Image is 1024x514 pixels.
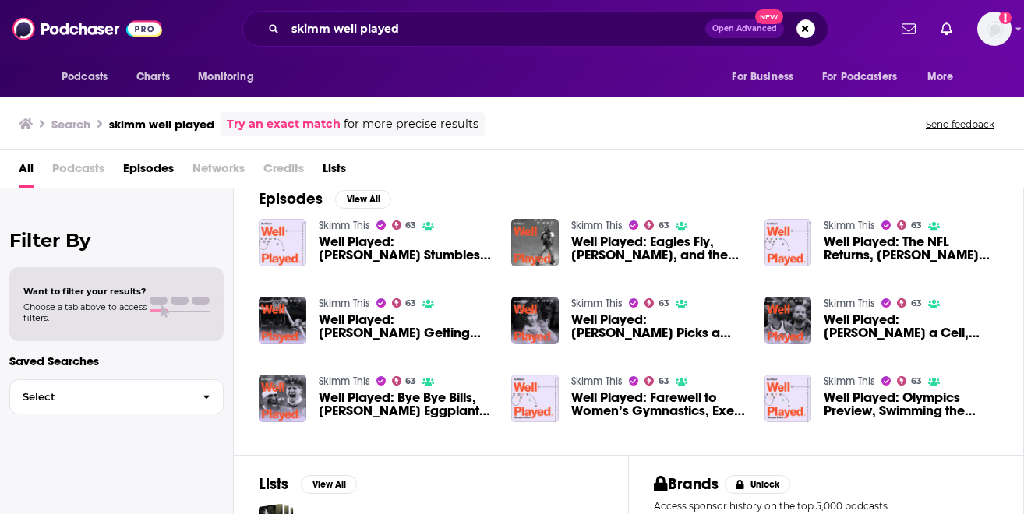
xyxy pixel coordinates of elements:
span: Monitoring [198,66,253,88]
span: More [927,66,954,88]
a: Well Played: Rodgers Stumbles, Brady Fumbles, and Kendrick Humbles [259,219,306,266]
a: 63 [644,220,669,230]
h2: Lists [259,474,288,494]
a: Skimm This [824,219,875,232]
span: for more precise results [344,115,478,133]
span: For Business [732,66,793,88]
img: Well Played: Olympics Preview, Swimming the Seine, Biles Bounces Back, and Opening Ceremony Ft. A... [764,375,812,422]
a: 63 [644,376,669,385]
a: Well Played: Eagles Fly, Kendrick Flares, and the Football Fellas Do Fashion [511,219,559,266]
span: Well Played: [PERSON_NAME] Picks a Challenger, Love Island: NFL Edition, and Football Playoffs Pr... [571,313,746,340]
button: View All [301,475,357,494]
span: 63 [405,222,416,229]
a: 63 [897,376,922,385]
span: Well Played: The NFL Returns, [PERSON_NAME] Vlogger Era, and Who’s Serving (Looks) at the US Open [824,235,998,262]
span: Well Played: [PERSON_NAME] a Cell, [PERSON_NAME] Disses [PERSON_NAME] and [PERSON_NAME] Goes Goop [824,313,998,340]
button: open menu [812,62,920,92]
img: Well Played: Bueckers Getting Buckets, The LeBronversation, and Men Play with their Torpedos [259,297,306,344]
a: Try an exact match [227,115,341,133]
a: Show notifications dropdown [934,16,959,42]
span: 63 [405,378,416,385]
button: open menu [51,62,128,92]
div: Search podcasts, credits, & more... [242,11,828,47]
a: Lists [323,156,346,188]
span: 63 [405,300,416,307]
span: Well Played: Bye Bye Bills, [PERSON_NAME] Eggplant Envy, and WNBA Blockbuster Trade [319,391,493,417]
a: 63 [392,298,417,308]
span: Podcasts [62,66,108,88]
span: Credits [263,156,304,188]
p: Saved Searches [9,354,224,368]
a: Well Played: The NFL Returns, Tom Brady’s Vlogger Era, and Who’s Serving (Looks) at the US Open [824,235,998,262]
span: Charts [136,66,170,88]
span: 63 [659,378,669,385]
span: 63 [911,378,922,385]
button: open menu [916,62,973,92]
h2: Filter By [9,229,224,252]
span: 63 [659,300,669,307]
a: EpisodesView All [259,189,391,209]
a: Well Played: Zendaya Picks a Challenger, Love Island: NFL Edition, and Football Playoffs Preview [511,297,559,344]
span: Episodes [123,156,174,188]
a: 63 [392,376,417,385]
button: Send feedback [921,118,999,131]
a: Skimm This [571,297,623,310]
a: 63 [897,220,922,230]
button: View All [335,190,391,209]
a: Well Played: Zendaya Picks a Challenger, Love Island: NFL Edition, and Football Playoffs Preview [571,313,746,340]
a: Skimm This [571,375,623,388]
a: Skimm This [319,297,370,310]
a: Skimm This [824,297,875,310]
button: Show profile menu [977,12,1012,46]
button: open menu [187,62,274,92]
img: User Profile [977,12,1012,46]
a: Skimm This [824,375,875,388]
span: Well Played: Eagles Fly, [PERSON_NAME], and the Football Fellas Do Fashion [571,235,746,262]
a: Well Played: Bye Bye Bills, Tom Brady’s Eggplant Envy, and WNBA Blockbuster Trade [319,391,493,417]
a: 63 [392,220,417,230]
img: Podchaser - Follow, Share and Rate Podcasts [12,14,162,44]
a: Well Played: Rodgers Stumbles, Brady Fumbles, and Kendrick Humbles [319,235,493,262]
span: For Podcasters [822,66,897,88]
span: Well Played: [PERSON_NAME] Getting Buckets, The LeBronversation, and Men Play with their Torpedos [319,313,493,340]
a: Charts [126,62,179,92]
a: Skimm This [571,219,623,232]
a: Well Played: Olympics Preview, Swimming the Seine, Biles Bounces Back, and Opening Ceremony Ft. A... [824,391,998,417]
button: Select [9,379,224,414]
p: Access sponsor history on the top 5,000 podcasts. [654,500,998,512]
svg: Add a profile image [999,12,1012,24]
span: Podcasts [52,156,104,188]
a: Skimm This [319,219,370,232]
a: Skimm This [319,375,370,388]
a: Well Played: Farewell to Women’s Gymnastics, Exes Competing Together, and Team USA Track & Field ... [571,391,746,417]
a: Well Played: Bye Bye Bills, Tom Brady’s Eggplant Envy, and WNBA Blockbuster Trade [259,375,306,422]
a: Show notifications dropdown [895,16,922,42]
h2: Brands [654,474,719,494]
span: 63 [911,300,922,307]
span: Well Played: Olympics Preview, Swimming the Seine, [PERSON_NAME] Bounces Back, and Opening Ceremo... [824,391,998,417]
a: Well Played: Eagles Fly, Kendrick Flares, and the Football Fellas Do Fashion [571,235,746,262]
img: Well Played: Kelce Spikes a Cell, Drake Disses DeRozan and Rodgers Goes Goop [764,297,812,344]
button: Unlock [725,475,791,494]
img: Well Played: Farewell to Women’s Gymnastics, Exes Competing Together, and Team USA Track & Field ... [511,375,559,422]
span: Networks [192,156,245,188]
a: Well Played: Bueckers Getting Buckets, The LeBronversation, and Men Play with their Torpedos [319,313,493,340]
h2: Episodes [259,189,323,209]
a: 63 [897,298,922,308]
span: Open Advanced [712,25,777,33]
span: Well Played: [PERSON_NAME] Stumbles, [PERSON_NAME], and [PERSON_NAME] [319,235,493,262]
img: Well Played: The NFL Returns, Tom Brady’s Vlogger Era, and Who’s Serving (Looks) at the US Open [764,219,812,266]
a: 63 [644,298,669,308]
span: Logged in as kbastian [977,12,1012,46]
a: All [19,156,34,188]
h3: Search [51,117,90,132]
